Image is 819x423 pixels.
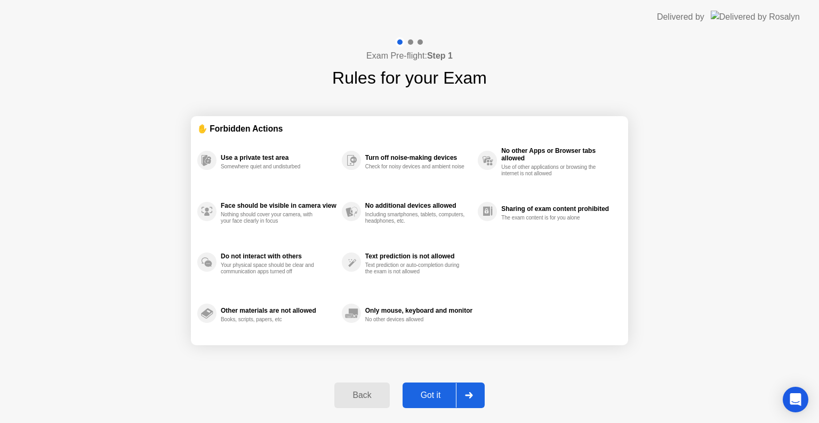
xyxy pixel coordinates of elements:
[221,262,322,275] div: Your physical space should be clear and communication apps turned off
[338,391,386,400] div: Back
[332,65,487,91] h1: Rules for your Exam
[365,316,466,323] div: No other devices allowed
[221,211,322,224] div: Nothing should cover your camera, with your face clearly in focus
[406,391,456,400] div: Got it
[501,205,616,213] div: Sharing of exam content prohibited
[365,154,472,161] div: Turn off noise-making devices
[365,262,466,275] div: Text prediction or auto-completion during the exam is not allowed
[501,147,616,162] div: No other Apps or Browser tabs allowed
[427,51,453,60] b: Step 1
[711,11,800,23] img: Delivered by Rosalyn
[221,316,322,323] div: Books, scripts, papers, etc
[501,215,602,221] div: The exam content is for you alone
[221,307,336,314] div: Other materials are not allowed
[657,11,704,23] div: Delivered by
[365,211,466,224] div: Including smartphones, tablets, computers, headphones, etc.
[365,307,472,314] div: Only mouse, keyboard and monitor
[365,202,472,209] div: No additional devices allowed
[366,50,453,62] h4: Exam Pre-flight:
[403,383,485,408] button: Got it
[365,253,472,260] div: Text prediction is not allowed
[221,154,336,161] div: Use a private test area
[221,202,336,209] div: Face should be visible in camera view
[221,253,336,260] div: Do not interact with others
[334,383,389,408] button: Back
[197,123,622,135] div: ✋ Forbidden Actions
[501,164,602,177] div: Use of other applications or browsing the internet is not allowed
[221,164,322,170] div: Somewhere quiet and undisturbed
[783,387,808,412] div: Open Intercom Messenger
[365,164,466,170] div: Check for noisy devices and ambient noise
